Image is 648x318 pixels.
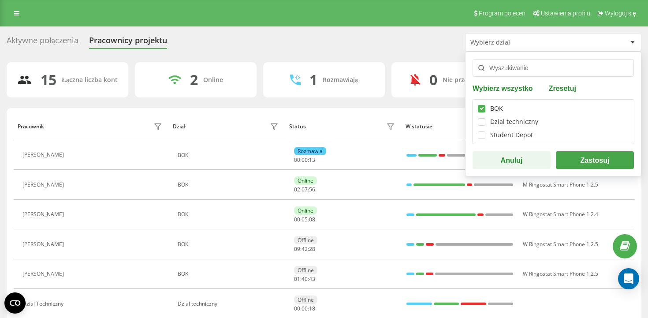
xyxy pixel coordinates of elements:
[309,71,317,88] div: 1
[323,76,358,84] div: Rozmawiają
[541,10,590,17] span: Ustawienia profilu
[178,301,280,307] div: Dzial techniczny
[294,157,315,163] div: : :
[443,76,495,84] div: Nie przeszkadzać
[302,216,308,223] span: 05
[294,206,317,215] div: Online
[294,275,300,283] span: 01
[22,152,66,158] div: [PERSON_NAME]
[22,211,66,217] div: [PERSON_NAME]
[18,123,44,130] div: Pracownik
[309,216,315,223] span: 08
[302,186,308,193] span: 07
[490,118,538,126] div: Dzial techniczny
[294,217,315,223] div: : :
[294,186,300,193] span: 02
[178,152,280,158] div: BOK
[523,240,598,248] span: W Ringostat Smart Phone 1.2.5
[178,241,280,247] div: BOK
[7,36,78,49] div: Aktywne połączenia
[294,266,317,274] div: Offline
[173,123,185,130] div: Dział
[294,147,326,155] div: Rozmawia
[22,271,66,277] div: [PERSON_NAME]
[302,305,308,312] span: 00
[479,10,525,17] span: Program poleceń
[302,245,308,253] span: 42
[22,241,66,247] div: [PERSON_NAME]
[62,76,117,84] div: Łączna liczba kont
[294,187,315,193] div: : :
[523,210,598,218] span: W Ringostat Smart Phone 1.2.4
[289,123,306,130] div: Status
[178,182,280,188] div: BOK
[89,36,167,49] div: Pracownicy projektu
[406,123,514,130] div: W statusie
[309,305,315,312] span: 18
[294,245,300,253] span: 09
[309,186,315,193] span: 56
[302,275,308,283] span: 40
[294,276,315,282] div: : :
[178,211,280,217] div: BOK
[22,182,66,188] div: [PERSON_NAME]
[41,71,56,88] div: 15
[294,216,300,223] span: 00
[302,156,308,164] span: 00
[294,246,315,252] div: : :
[294,236,317,244] div: Offline
[4,292,26,314] button: Open CMP widget
[546,84,579,92] button: Zresetuj
[605,10,636,17] span: Wyloguj się
[294,296,317,304] div: Offline
[490,105,503,112] div: BOK
[22,301,66,307] div: Dzial Techniczny
[294,156,300,164] span: 00
[490,131,533,139] div: Student Depot
[309,275,315,283] span: 43
[294,305,300,312] span: 00
[294,306,315,312] div: : :
[309,245,315,253] span: 28
[556,151,634,169] button: Zastosuj
[523,181,598,188] span: M Ringostat Smart Phone 1.2.5
[473,84,536,92] button: Wybierz wszystko
[473,59,634,77] input: Wyszukiwanie
[470,39,576,46] div: Wybierz dział
[203,76,223,84] div: Online
[190,71,198,88] div: 2
[473,151,551,169] button: Anuluj
[618,268,639,289] div: Open Intercom Messenger
[309,156,315,164] span: 13
[429,71,437,88] div: 0
[178,271,280,277] div: BOK
[294,176,317,185] div: Online
[523,270,598,277] span: W Ringostat Smart Phone 1.2.5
